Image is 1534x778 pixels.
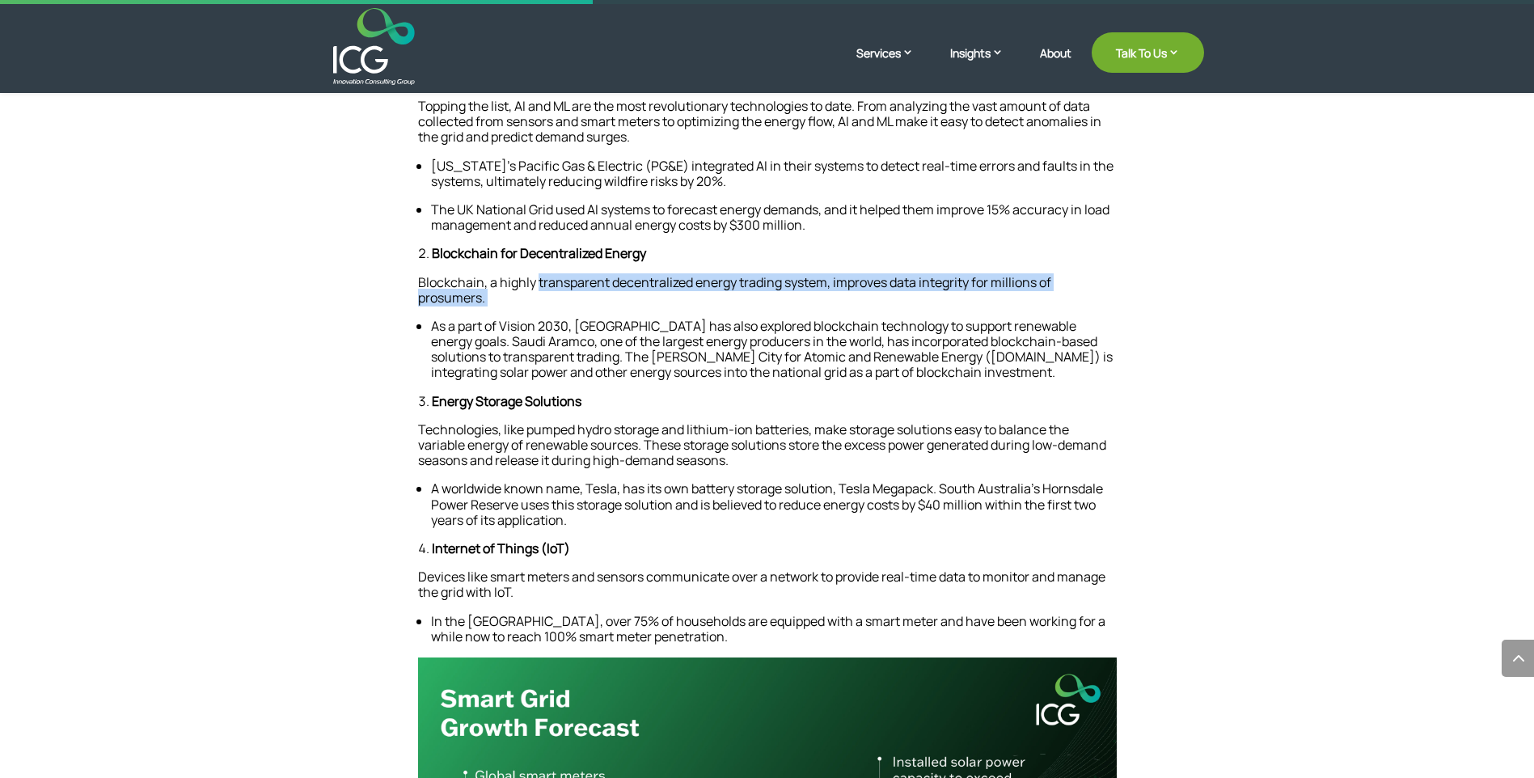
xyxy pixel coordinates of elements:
span: Blockchain, a highly transparent decentralized energy trading system, improves data integrity for... [418,273,1051,307]
a: Services [856,44,930,85]
span: In the [GEOGRAPHIC_DATA], over 75% of households are equipped with a smart meter and have been wo... [431,612,1105,645]
span: [US_STATE]’s Pacific Gas & Electric (PG&E) integrated AI in their systems to detect real-time err... [431,157,1114,190]
a: Insights [950,44,1020,85]
span: Technologies, like pumped hydro storage and lithium-ion batteries, make storage solutions easy to... [418,421,1106,469]
div: Widget de chat [1265,603,1534,778]
a: Talk To Us [1092,32,1204,73]
span: Internet of Things (IoT) [432,539,570,557]
span: Topping the list, AI and ML are the most revolutionary technologies to date. From analyzing the v... [418,97,1101,146]
a: About [1040,47,1071,85]
span: As a part of Vision 2030, [GEOGRAPHIC_DATA] has also explored blockchain technology to support re... [431,317,1113,382]
span: Blockchain for Decentralized Energy [432,244,646,262]
span: A worldwide known name, Tesla, has its own battery storage solution, Tesla Megapack. South Austra... [431,480,1103,528]
iframe: Chat Widget [1265,603,1534,778]
span: Energy Storage Solutions [432,392,581,410]
span: The UK National Grid used AI systems to forecast energy demands, and it helped them improve 15% a... [431,201,1109,234]
span: Devices like smart meters and sensors communicate over a network to provide real-time data to mon... [418,568,1105,601]
img: ICG [333,8,415,85]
